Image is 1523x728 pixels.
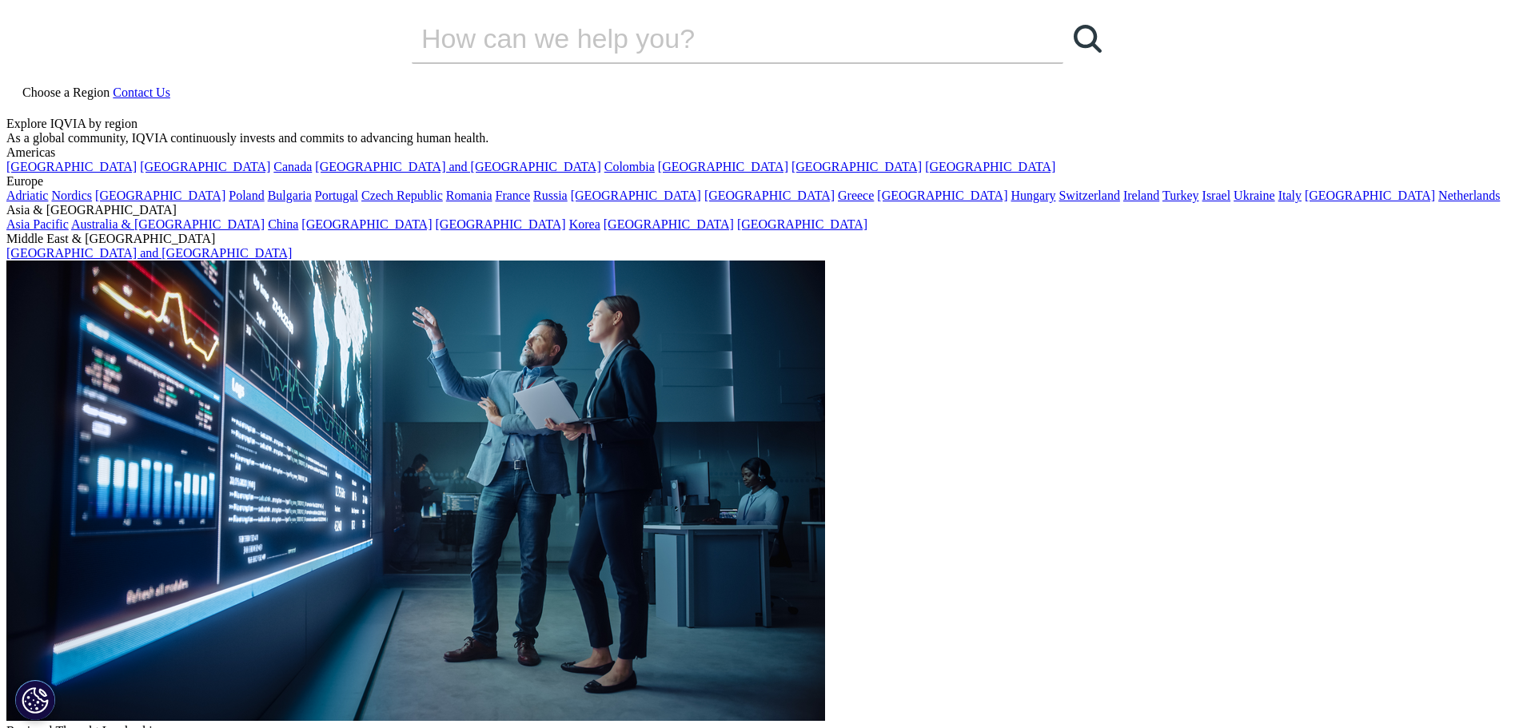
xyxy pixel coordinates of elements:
a: [GEOGRAPHIC_DATA] [301,217,432,231]
div: Europe [6,174,1517,189]
a: Italy [1278,189,1302,202]
a: Contact Us [113,86,170,99]
a: Adriatic [6,189,48,202]
a: Canada [273,160,312,173]
a: Czech Republic [361,189,443,202]
a: Russia [533,189,568,202]
a: Greece [838,189,874,202]
div: Americas [6,145,1517,160]
svg: Search [1074,25,1102,53]
a: [GEOGRAPHIC_DATA] [791,160,922,173]
a: Colombia [604,160,655,173]
a: [GEOGRAPHIC_DATA] [6,160,137,173]
a: Portugal [315,189,358,202]
a: Poland [229,189,264,202]
a: [GEOGRAPHIC_DATA] [877,189,1007,202]
a: Hungary [1011,189,1055,202]
div: Middle East & [GEOGRAPHIC_DATA] [6,232,1517,246]
div: As a global community, IQVIA continuously invests and commits to advancing human health. [6,131,1517,145]
a: Ukraine [1234,189,1275,202]
a: [GEOGRAPHIC_DATA] [604,217,734,231]
input: Search [412,14,1018,62]
a: [GEOGRAPHIC_DATA] [571,189,701,202]
button: Cookies Settings [15,680,55,720]
a: [GEOGRAPHIC_DATA] [95,189,225,202]
a: Asia Pacific [6,217,69,231]
a: [GEOGRAPHIC_DATA] [925,160,1055,173]
a: [GEOGRAPHIC_DATA] [704,189,835,202]
img: 2093_analyzing-data-using-big-screen-display-and-laptop.png [6,261,825,721]
a: China [268,217,298,231]
a: [GEOGRAPHIC_DATA] [140,160,270,173]
a: [GEOGRAPHIC_DATA] [658,160,788,173]
a: Australia & [GEOGRAPHIC_DATA] [71,217,265,231]
div: Explore IQVIA by region [6,117,1517,131]
span: Choose a Region [22,86,110,99]
a: Korea [569,217,600,231]
a: Switzerland [1059,189,1119,202]
div: Asia & [GEOGRAPHIC_DATA] [6,203,1517,217]
a: [GEOGRAPHIC_DATA] and [GEOGRAPHIC_DATA] [315,160,600,173]
a: Search [1063,14,1111,62]
a: Ireland [1123,189,1159,202]
a: [GEOGRAPHIC_DATA] [737,217,867,231]
a: Nordics [51,189,92,202]
a: Romania [446,189,492,202]
a: Bulgaria [268,189,312,202]
a: Netherlands [1438,189,1500,202]
a: [GEOGRAPHIC_DATA] [436,217,566,231]
a: [GEOGRAPHIC_DATA] and [GEOGRAPHIC_DATA] [6,246,292,260]
a: France [496,189,531,202]
a: Turkey [1162,189,1199,202]
a: [GEOGRAPHIC_DATA] [1305,189,1435,202]
a: Israel [1202,189,1231,202]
